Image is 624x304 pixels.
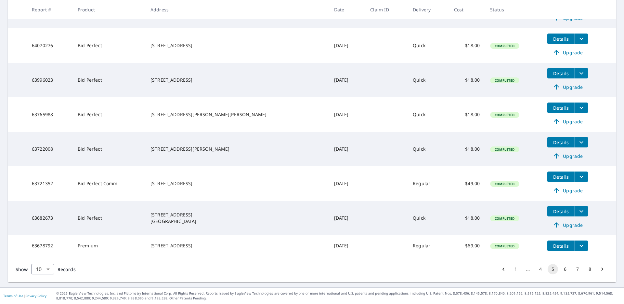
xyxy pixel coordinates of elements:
span: Details [551,174,571,180]
span: Completed [491,216,518,221]
td: Bid Perfect Comm [72,166,145,201]
div: [STREET_ADDRESS] [150,180,324,187]
td: $18.00 [449,97,485,132]
span: Details [551,36,571,42]
button: Go to page 7 [572,264,583,274]
td: [DATE] [329,132,365,166]
div: [STREET_ADDRESS] [150,242,324,249]
span: Details [551,208,571,214]
span: Upgrade [551,83,584,91]
td: [DATE] [329,97,365,132]
div: [STREET_ADDRESS] [150,42,324,49]
td: [DATE] [329,63,365,97]
td: Regular [408,235,448,256]
span: Upgrade [551,117,584,125]
td: 63682673 [27,201,72,235]
span: Show [16,266,28,272]
div: [STREET_ADDRESS] [150,77,324,83]
td: 63996023 [27,63,72,97]
span: Upgrade [551,221,584,229]
td: 63722008 [27,132,72,166]
button: filesDropdownBtn-63678792 [575,241,588,251]
p: © 2025 Eagle View Technologies, Inc. and Pictometry International Corp. All Rights Reserved. Repo... [56,291,621,301]
td: $49.00 [449,166,485,201]
button: detailsBtn-63682673 [547,206,575,216]
button: filesDropdownBtn-63765988 [575,103,588,113]
button: detailsBtn-63721352 [547,172,575,182]
td: $18.00 [449,132,485,166]
span: Records [58,266,76,272]
td: Quick [408,132,448,166]
td: Bid Perfect [72,63,145,97]
span: Completed [491,147,518,152]
button: Go to page 4 [535,264,546,274]
div: Show 10 records [31,264,54,274]
span: Details [551,105,571,111]
button: filesDropdownBtn-63721352 [575,172,588,182]
td: Premium [72,235,145,256]
td: Bid Perfect [72,97,145,132]
button: Go to page 6 [560,264,570,274]
td: [DATE] [329,166,365,201]
p: | [3,294,46,298]
a: Upgrade [547,151,588,161]
td: $69.00 [449,235,485,256]
td: $18.00 [449,28,485,63]
td: Quick [408,28,448,63]
span: Details [551,243,571,249]
span: Details [551,70,571,76]
span: Completed [491,44,518,48]
span: Upgrade [551,152,584,160]
td: Bid Perfect [72,28,145,63]
a: Upgrade [547,220,588,230]
span: Details [551,139,571,145]
a: Upgrade [547,82,588,92]
button: page 5 [548,264,558,274]
td: 64070276 [27,28,72,63]
a: Terms of Use [3,294,23,298]
a: Upgrade [547,47,588,58]
button: filesDropdownBtn-64070276 [575,34,588,44]
div: [STREET_ADDRESS][PERSON_NAME][PERSON_NAME] [150,111,324,118]
button: Go to next page [597,264,607,274]
td: 63765988 [27,97,72,132]
a: Upgrade [547,116,588,127]
td: $18.00 [449,63,485,97]
button: filesDropdownBtn-63682673 [575,206,588,216]
td: Quick [408,201,448,235]
td: [DATE] [329,201,365,235]
a: Upgrade [547,185,588,196]
button: detailsBtn-63678792 [547,241,575,251]
span: Completed [491,113,518,117]
button: Go to page 1 [511,264,521,274]
td: Bid Perfect [72,201,145,235]
div: … [523,266,533,272]
button: detailsBtn-64070276 [547,34,575,44]
div: [STREET_ADDRESS] [GEOGRAPHIC_DATA] [150,212,324,225]
td: [DATE] [329,235,365,256]
td: $18.00 [449,201,485,235]
span: Completed [491,182,518,186]
button: detailsBtn-63722008 [547,137,575,147]
nav: pagination navigation [497,264,608,274]
td: Quick [408,63,448,97]
td: 63678792 [27,235,72,256]
a: Privacy Policy [25,294,46,298]
span: Upgrade [551,48,584,56]
button: filesDropdownBtn-63996023 [575,68,588,78]
span: Completed [491,244,518,248]
button: filesDropdownBtn-63722008 [575,137,588,147]
button: detailsBtn-63765988 [547,103,575,113]
span: Upgrade [551,187,584,194]
span: Completed [491,78,518,83]
td: Regular [408,166,448,201]
td: Quick [408,97,448,132]
div: 10 [31,260,54,278]
div: [STREET_ADDRESS][PERSON_NAME] [150,146,324,152]
button: Go to page 8 [585,264,595,274]
td: [DATE] [329,28,365,63]
td: 63721352 [27,166,72,201]
td: Bid Perfect [72,132,145,166]
button: detailsBtn-63996023 [547,68,575,78]
button: Go to previous page [498,264,509,274]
